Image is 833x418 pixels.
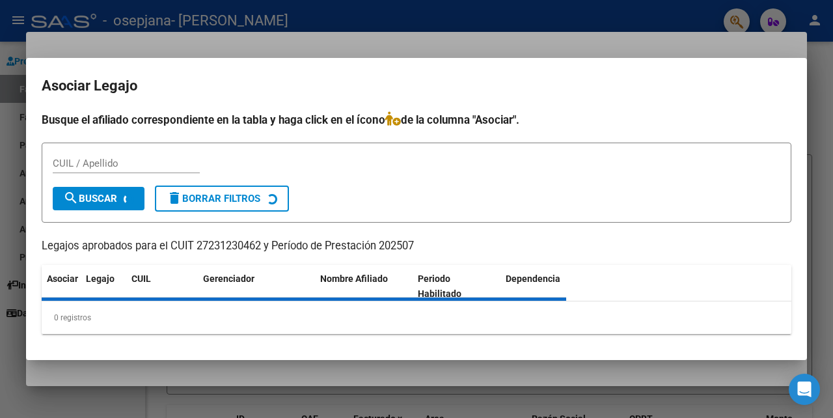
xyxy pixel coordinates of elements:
span: CUIL [131,273,151,284]
span: Dependencia [506,273,560,284]
button: Borrar Filtros [155,186,289,212]
span: Buscar [63,193,117,204]
button: Buscar [53,187,144,210]
datatable-header-cell: Asociar [42,265,81,308]
span: Legajo [86,273,115,284]
h4: Busque el afiliado correspondiente en la tabla y haga click en el ícono de la columna "Asociar". [42,111,791,128]
div: 0 registros [42,301,791,334]
datatable-header-cell: Gerenciador [198,265,315,308]
mat-icon: search [63,190,79,206]
datatable-header-cell: Legajo [81,265,126,308]
datatable-header-cell: Periodo Habilitado [413,265,500,308]
span: Asociar [47,273,78,284]
datatable-header-cell: Nombre Afiliado [315,265,413,308]
datatable-header-cell: CUIL [126,265,198,308]
h2: Asociar Legajo [42,74,791,98]
span: Nombre Afiliado [320,273,388,284]
p: Legajos aprobados para el CUIT 27231230462 y Período de Prestación 202507 [42,238,791,255]
span: Borrar Filtros [167,193,260,204]
datatable-header-cell: Dependencia [500,265,598,308]
span: Periodo Habilitado [418,273,461,299]
mat-icon: delete [167,190,182,206]
div: Open Intercom Messenger [789,374,820,405]
span: Gerenciador [203,273,254,284]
